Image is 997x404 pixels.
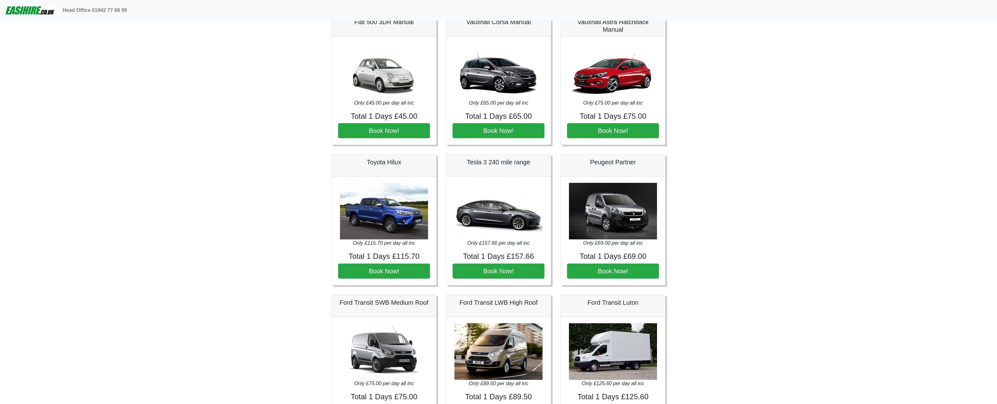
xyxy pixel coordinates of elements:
i: Only £75.00 per day all inc [354,381,414,386]
h5: Tesla 3 240 mile range [453,158,544,166]
i: Only £69.00 per day all inc [583,240,643,246]
h5: Peugeot Partner [567,158,659,166]
i: Only £45.00 per day all inc [354,100,414,106]
h4: Total 1 Days £45.00 [338,112,430,121]
a: Head Office 01942 77 88 99 [60,4,130,17]
img: Vauxhall Astra Hatchback Manual [569,43,657,99]
button: Book Now! [453,123,544,138]
h5: Ford Transit SWB Medium Roof [338,299,430,306]
h4: Total 1 Days £125.60 [567,392,659,401]
h5: Ford Transit Luton [567,299,659,306]
h5: Ford Transit LWB High Roof [453,299,544,306]
button: Book Now! [567,264,659,279]
i: Only £157.66 per day all inc [467,240,530,246]
button: Book Now! [567,123,659,138]
h5: Fiat 500 3DR Manual [338,18,430,26]
img: Vauxhall Corsa Manual [454,43,543,99]
img: Tesla 3 240 mile range [454,183,543,239]
h5: Vauxhall Astra Hatchback Manual [567,18,659,33]
img: Toyota Hilux [340,183,428,239]
h5: Toyota Hilux [338,158,430,166]
img: Ford Transit Luton [569,323,657,380]
img: Fiat 500 3DR Manual [340,43,428,99]
img: Peugeot Partner [569,183,657,239]
i: Only £75.00 per day all inc [583,100,643,106]
button: Book Now! [338,123,430,138]
b: Head Office 01942 77 88 99 [63,8,127,13]
h4: Total 1 Days £89.50 [453,392,544,401]
i: Only £65.00 per day all inc [469,100,528,106]
h4: Total 1 Days £157.66 [453,252,544,261]
h4: Total 1 Days £115.70 [338,252,430,261]
h4: Total 1 Days £65.00 [453,112,544,121]
img: Ford Transit LWB High Roof [454,323,543,380]
h4: Total 1 Days £75.00 [338,392,430,401]
img: Ford Transit SWB Medium Roof [340,323,428,380]
h4: Total 1 Days £75.00 [567,112,659,121]
i: Only £89.50 per day all inc [469,381,528,386]
button: Book Now! [453,264,544,279]
button: Book Now! [338,264,430,279]
img: easihire_logo_small.png [5,4,55,17]
i: Only £125.60 per day all inc [582,381,644,386]
i: Only £115.70 per day all inc [353,240,415,246]
h5: Vauxhall Corsa Manual [453,18,544,26]
h4: Total 1 Days £69.00 [567,252,659,261]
